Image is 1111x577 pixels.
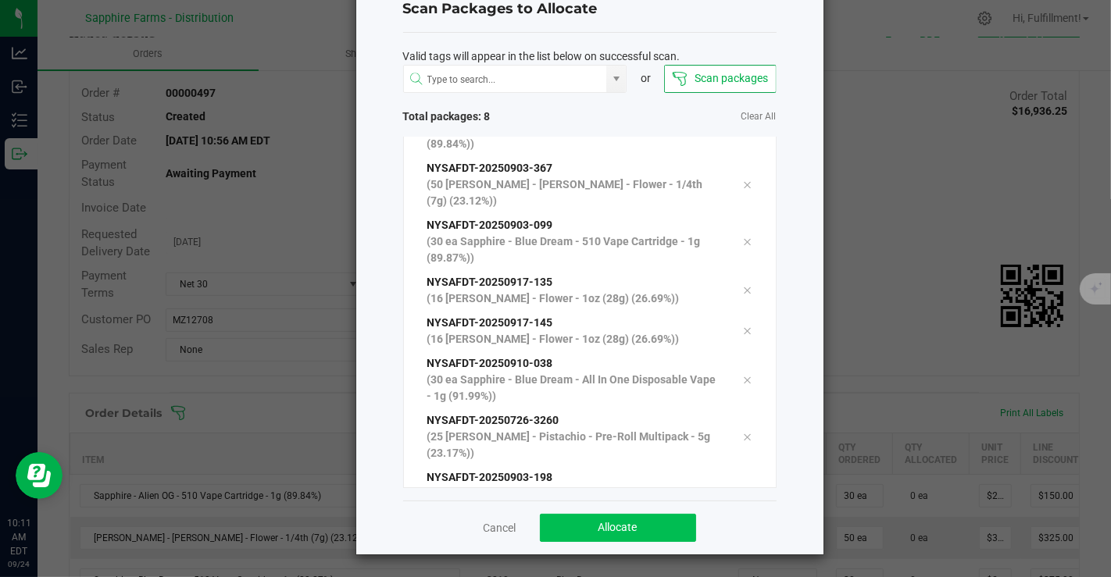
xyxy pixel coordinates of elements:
[404,66,607,94] input: NO DATA FOUND
[731,175,763,194] div: Remove tag
[427,414,559,426] span: NYSAFDT-20250726-3260
[484,520,516,536] a: Cancel
[403,48,681,65] span: Valid tags will appear in the list below on successful scan.
[741,110,777,123] a: Clear All
[731,484,763,503] div: Remove tag
[403,109,590,125] span: Total packages: 8
[427,486,720,518] p: (30 ea Sapphire - Galactic Gas - All In One Disposable Vape - 1g (92.79%))
[427,233,720,266] p: (30 ea Sapphire - Blue Dream - 510 Vape Cartridge - 1g (89.87%))
[16,452,63,499] iframe: Resource center
[427,162,553,174] span: NYSAFDT-20250903-367
[598,521,638,533] span: Allocate
[731,427,763,446] div: Remove tag
[731,232,763,251] div: Remove tag
[731,322,763,340] div: Remove tag
[540,514,696,542] button: Allocate
[427,471,553,483] span: NYSAFDT-20250903-198
[731,370,763,389] div: Remove tag
[427,357,553,369] span: NYSAFDT-20250910-038
[427,372,720,404] p: (30 ea Sapphire - Blue Dream - All In One Disposable Vape - 1g (91.99%))
[427,290,720,307] p: (16 [PERSON_NAME] - Flower - 1oz (28g) (26.69%))
[627,70,664,87] div: or
[427,331,720,347] p: (16 [PERSON_NAME] - Flower - 1oz (28g) (26.69%))
[427,429,720,461] p: (25 [PERSON_NAME] - Pistachio - Pre-Roll Multipack - 5g (23.17%))
[427,219,553,231] span: NYSAFDT-20250903-099
[427,276,553,288] span: NYSAFDT-20250917-135
[427,316,553,329] span: NYSAFDT-20250917-145
[731,281,763,300] div: Remove tag
[664,65,776,93] button: Scan packages
[427,176,720,209] p: (50 [PERSON_NAME] - [PERSON_NAME] - Flower - 1/4th (7g) (23.12%))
